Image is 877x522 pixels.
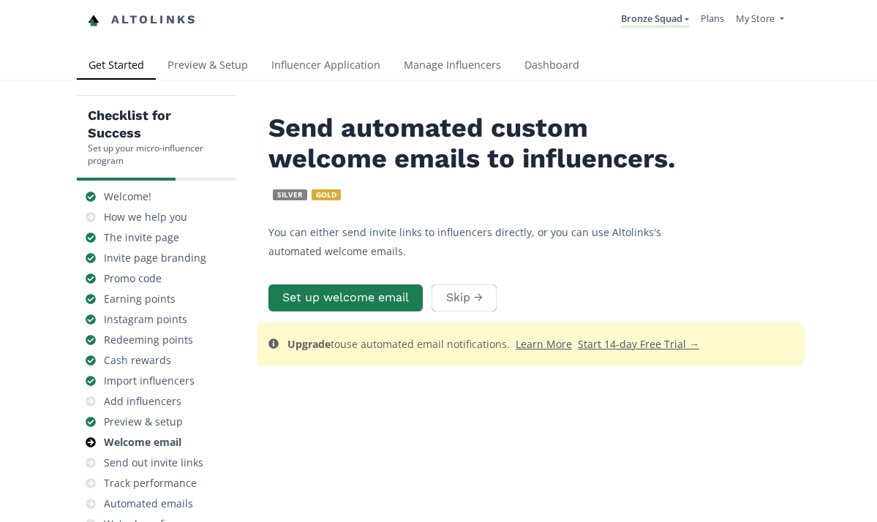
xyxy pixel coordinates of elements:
[104,415,183,429] div: Preview & setup
[392,52,513,81] a: Manage Influencers
[104,333,193,347] div: Redeeming points
[104,230,179,245] div: The invite page
[268,223,707,260] p: You can either send invite links to influencers directly, or you can use Altolinks's automated we...
[77,52,156,81] a: Get Started
[104,455,203,470] div: Send out invite links
[736,12,775,25] span: My Store
[621,12,689,28] a: Bronze Squad
[516,337,572,351] a: Learn More
[88,8,197,32] a: Altolinks
[268,171,307,207] a: SILVER
[268,284,423,311] button: Set up welcome email
[287,337,331,351] strong: Upgrade
[104,374,195,388] div: Import influencers
[287,337,699,351] span: to use automated email notifications.
[88,107,225,142] h5: Checklist for Success
[104,353,171,368] div: Cash rewards
[88,142,225,167] div: Set up your micro-influencer program
[432,284,496,311] button: Skip →
[104,312,187,327] div: Instagram points
[260,52,392,81] a: Influencer Application
[104,476,197,491] div: Track performance
[104,271,162,286] div: Promo code
[268,113,707,205] h2: Send automated custom welcome emails to influencers.
[104,496,193,511] div: Automated emails
[513,52,591,81] a: Dashboard
[273,189,307,200] span: SILVER
[736,12,783,29] a: My Store
[156,52,260,81] a: Preview & Setup
[104,292,176,306] div: Earning points
[104,251,206,265] div: Invite page branding
[88,15,99,26] img: favicon-32x32.png
[104,189,151,204] div: Welcome!
[307,171,341,207] a: GOLD
[312,189,341,200] span: GOLD
[578,337,699,351] a: Start 14-day Free Trial →
[104,435,181,450] div: Welcome email
[701,12,724,25] a: Plans
[104,394,181,409] div: Add influencers
[104,210,187,224] div: How we help you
